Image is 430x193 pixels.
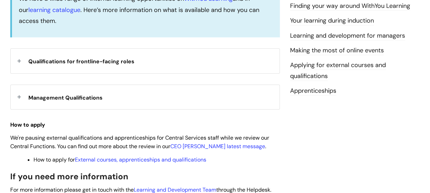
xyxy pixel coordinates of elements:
[290,31,405,40] a: Learning and development for managers
[10,134,269,150] span: We're pausing external qualifications and apprenticeships for Central Services staff while we rev...
[290,61,386,81] a: Applying for external courses and qualifications
[28,6,80,14] a: learning catalogue
[290,2,410,11] a: Finding your way around WithYou Learning
[290,87,336,95] a: Apprenticeships
[28,58,134,65] span: Qualifications for frontline-facing roles
[10,171,128,182] span: If you need more information
[10,121,45,128] strong: How to apply
[34,156,206,163] span: How to apply for
[290,16,374,25] a: Your learning during induction
[28,94,103,101] span: Management Qualifications
[170,143,265,150] a: CEO [PERSON_NAME] latest message
[75,156,206,163] a: External courses, apprenticeships and qualifications
[290,46,384,55] a: Making the most of online events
